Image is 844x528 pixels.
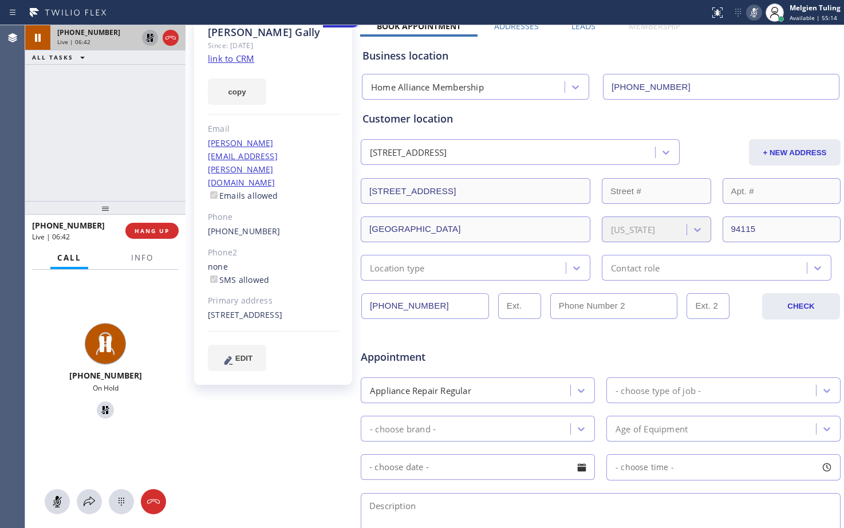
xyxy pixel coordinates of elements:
[629,21,680,31] label: Membership
[25,50,96,64] button: ALL TASKS
[57,27,120,37] span: [PHONE_NUMBER]
[32,53,73,61] span: ALL TASKS
[687,293,729,319] input: Ext. 2
[210,191,218,199] input: Emails allowed
[723,216,841,242] input: ZIP
[208,26,339,39] div: [PERSON_NAME] Gally
[57,253,81,263] span: Call
[611,261,660,274] div: Contact role
[135,227,169,235] span: HANG UP
[125,223,179,239] button: HANG UP
[370,422,436,435] div: - choose brand -
[616,384,701,397] div: - choose type of job -
[762,293,840,320] button: CHECK
[208,246,339,259] div: Phone2
[498,293,541,319] input: Ext.
[97,401,114,419] button: Unhold Customer
[45,489,70,514] button: Mute
[208,261,339,287] div: none
[616,462,674,472] span: - choose time -
[361,349,519,365] span: Appointment
[57,38,90,46] span: Live | 06:42
[361,454,595,480] input: - choose date -
[208,190,278,201] label: Emails allowed
[109,489,134,514] button: Open dialpad
[377,21,461,31] label: Book Appointment
[361,216,590,242] input: City
[571,21,595,31] label: Leads
[77,489,102,514] button: Open directory
[32,220,105,231] span: [PHONE_NUMBER]
[208,123,339,136] div: Email
[141,489,166,514] button: Hang up
[208,294,339,308] div: Primary address
[208,39,339,52] div: Since: [DATE]
[69,370,142,381] span: [PHONE_NUMBER]
[208,274,269,285] label: SMS allowed
[362,48,839,64] div: Business location
[790,14,837,22] span: Available | 55:14
[749,139,841,166] button: + NEW ADDRESS
[208,226,281,237] a: [PHONE_NUMBER]
[550,293,678,319] input: Phone Number 2
[790,3,841,13] div: Melgien Tuling
[208,53,254,64] a: link to CRM
[124,247,160,269] button: Info
[208,345,266,371] button: EDIT
[208,78,266,105] button: copy
[93,383,119,393] span: On Hold
[370,261,425,274] div: Location type
[208,137,278,188] a: [PERSON_NAME][EMAIL_ADDRESS][PERSON_NAME][DOMAIN_NAME]
[131,253,153,263] span: Info
[210,275,218,283] input: SMS allowed
[723,178,841,204] input: Apt. #
[235,354,253,362] span: EDIT
[32,232,70,242] span: Live | 06:42
[361,293,489,319] input: Phone Number
[746,5,762,21] button: Mute
[603,74,839,100] input: Phone Number
[208,211,339,224] div: Phone
[142,30,158,46] button: Unhold Customer
[163,30,179,46] button: Hang up
[370,146,447,159] div: [STREET_ADDRESS]
[370,384,471,397] div: Appliance Repair Regular
[50,247,88,269] button: Call
[208,309,339,322] div: [STREET_ADDRESS]
[602,178,711,204] input: Street #
[362,111,839,127] div: Customer location
[494,21,539,31] label: Addresses
[371,81,484,94] div: Home Alliance Membership
[361,178,590,204] input: Address
[616,422,688,435] div: Age of Equipment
